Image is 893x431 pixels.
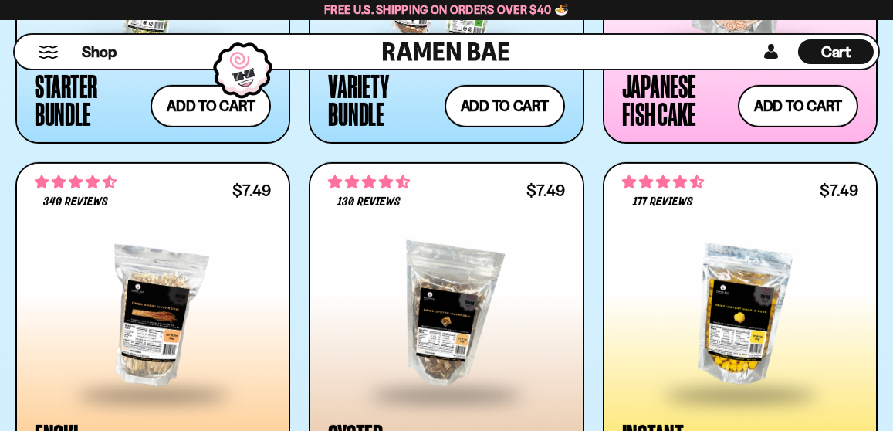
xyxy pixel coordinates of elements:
div: $7.49 [820,183,858,198]
span: Shop [82,42,117,63]
div: Starter Bundle [35,72,143,127]
span: Cart [821,42,851,61]
div: $7.49 [232,183,271,198]
div: $7.49 [526,183,565,198]
button: Add to cart [738,85,858,127]
div: Variety Bundle [328,72,436,127]
span: 130 reviews [337,196,401,209]
span: 4.68 stars [328,172,410,192]
button: Add to cart [151,85,271,127]
span: 177 reviews [633,196,693,209]
span: 4.71 stars [622,172,704,192]
div: Japanese Fish Cake [622,72,730,127]
span: Free U.S. Shipping on Orders over $40 🍜 [324,2,569,17]
a: Shop [82,39,117,64]
button: Mobile Menu Trigger [38,46,59,59]
div: Cart [798,35,874,69]
span: 340 reviews [43,196,108,209]
button: Add to cart [445,85,565,127]
span: 4.53 stars [35,172,117,192]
